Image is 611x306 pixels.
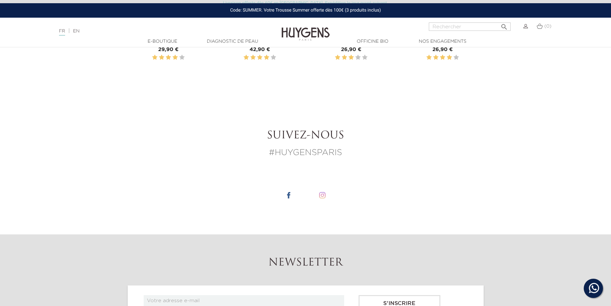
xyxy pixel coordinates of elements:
label: 2 [250,54,256,62]
a: Officine Bio [341,38,405,45]
i:  [500,21,508,29]
label: 4 [355,54,361,62]
a: E-Boutique [131,38,195,45]
label: 1 [244,54,249,62]
label: 5 [271,54,276,62]
label: 5 [362,54,367,62]
label: 1 [152,54,157,62]
span: 26,90 € [432,47,453,52]
label: 2 [342,54,347,62]
label: 3 [349,54,354,62]
span: 29,90 € [158,47,179,52]
a: FR [59,29,65,36]
img: icone instagram [319,192,326,198]
label: 2 [433,54,438,62]
label: 3 [166,54,171,62]
input: Rechercher [429,22,511,31]
label: 1 [427,54,432,62]
a: EN [73,29,80,33]
a: Nos engagements [411,38,475,45]
span: (0) [544,24,551,29]
label: 5 [454,54,459,62]
label: 4 [173,54,178,62]
label: 4 [447,54,452,62]
span: 42,90 € [250,47,270,52]
h2: Suivez-nous [128,130,484,142]
label: 3 [440,54,445,62]
label: 5 [179,54,184,62]
label: 3 [257,54,262,62]
a: Diagnostic de peau [200,38,265,45]
img: icone facebook [285,192,292,198]
img: Huygens [282,17,330,42]
label: 4 [264,54,269,62]
h2: Newsletter [128,257,484,269]
p: #HUYGENSPARIS [128,147,484,159]
label: 1 [335,54,340,62]
label: 2 [159,54,164,62]
span: 26,90 € [341,47,361,52]
div: | [56,27,250,35]
button:  [498,21,510,29]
